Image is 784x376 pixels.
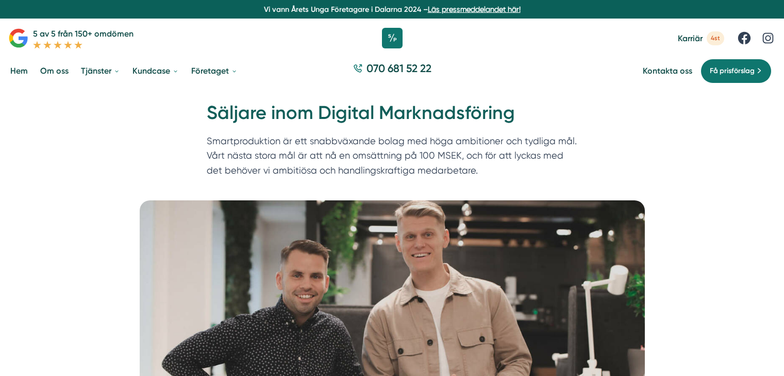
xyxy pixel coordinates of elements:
a: Kundcase [130,58,181,84]
a: Företaget [189,58,240,84]
p: Vi vann Årets Unga Företagare i Dalarna 2024 – [4,4,780,14]
p: 5 av 5 från 150+ omdömen [33,27,134,40]
p: Smartproduktion är ett snabbväxande bolag med höga ambitioner och tydliga mål. Vårt nästa stora m... [207,134,578,183]
span: Få prisförslag [710,65,755,77]
h1: Säljare inom Digital Marknadsföring [207,100,578,134]
a: Tjänster [79,58,122,84]
a: Läs pressmeddelandet här! [428,5,521,13]
a: 070 681 52 22 [349,61,436,81]
a: Få prisförslag [700,59,772,83]
a: Hem [8,58,30,84]
span: Karriär [678,33,703,43]
a: Karriär 4st [678,31,724,45]
a: Om oss [38,58,71,84]
a: Kontakta oss [643,66,692,76]
span: 4st [707,31,724,45]
span: 070 681 52 22 [366,61,431,76]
